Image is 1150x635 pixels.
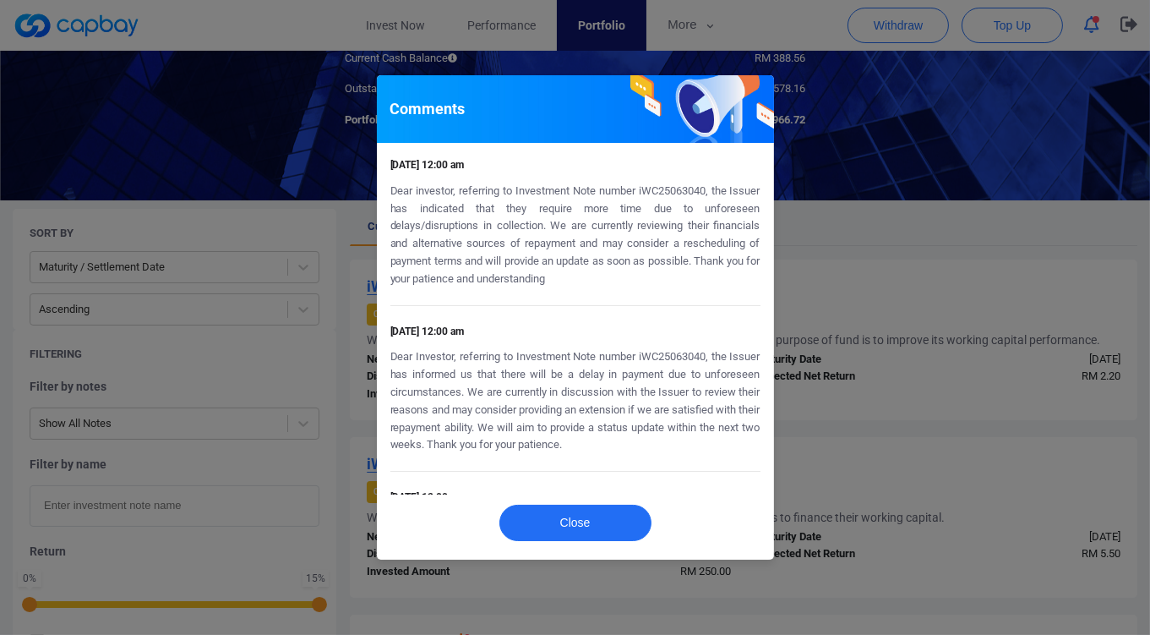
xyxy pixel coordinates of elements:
[390,159,465,171] span: [DATE] 12:00 am
[390,348,760,454] p: Dear Investor, referring to Investment Note number iWC25063040, the Issuer has informed us that t...
[499,505,651,541] button: Close
[390,491,465,503] span: [DATE] 12:00 am
[390,326,465,337] span: [DATE] 12:00 am
[390,183,760,288] p: Dear investor, referring to Investment Note number iWC25063040, the Issuer has indicated that the...
[390,99,466,119] h5: Comments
